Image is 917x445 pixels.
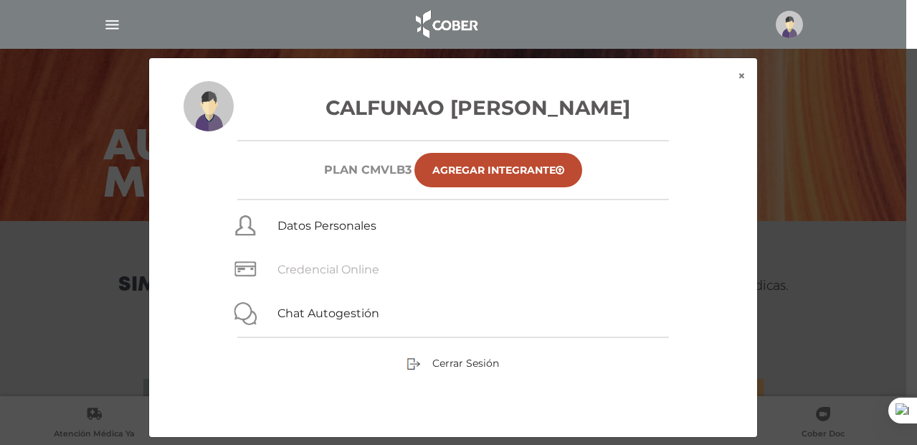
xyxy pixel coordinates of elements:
img: Cober_menu-lines-white.svg [103,16,121,34]
h6: Plan CMVLB3 [324,163,412,177]
a: Cerrar Sesión [407,356,499,369]
img: logo_cober_home-white.png [408,7,483,42]
img: sign-out.png [407,357,421,371]
h3: Calfunao [PERSON_NAME] [184,93,723,123]
a: Chat Autogestión [277,306,379,320]
img: profile-placeholder.svg [184,81,234,131]
span: Cerrar Sesión [432,357,499,370]
a: Datos Personales [277,219,376,233]
a: Agregar Integrante [414,153,582,187]
a: Credencial Online [277,263,379,276]
img: profile-placeholder.svg [776,11,803,38]
button: × [726,58,757,94]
